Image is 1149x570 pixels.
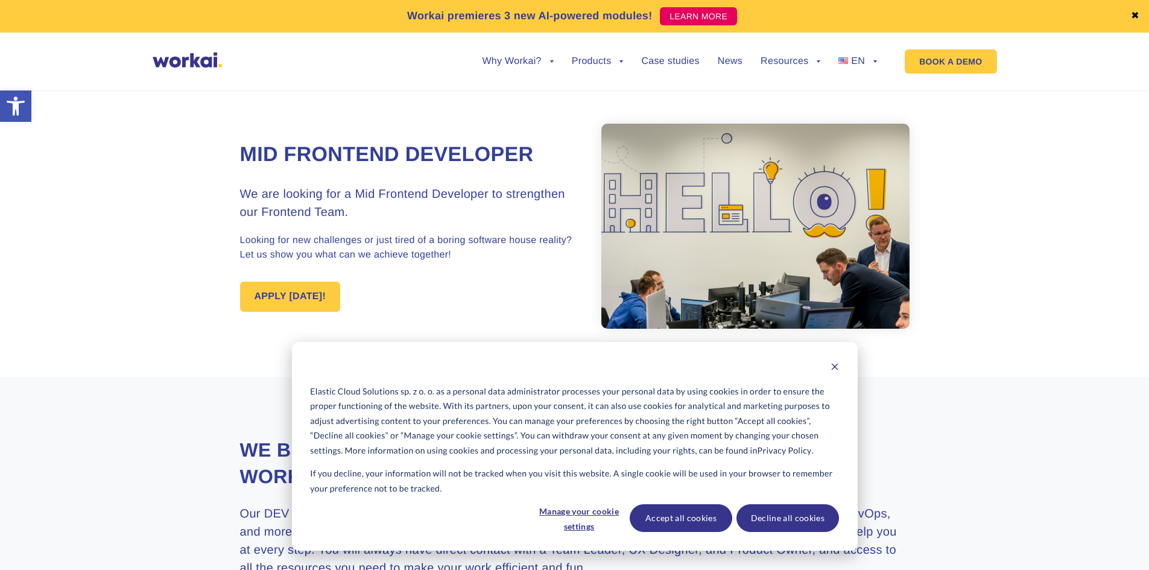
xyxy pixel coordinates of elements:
[310,466,838,496] p: If you decline, your information will not be tracked when you visit this website. A single cookie...
[310,384,838,458] p: Elastic Cloud Solutions sp. z o. o. as a personal data administrator processes your personal data...
[240,185,575,221] h3: We are looking for a Mid Frontend Developer to strengthen our Frontend Team.
[660,7,737,25] a: LEARN MORE
[240,233,575,262] p: Looking for new challenges or just tired of a boring software house reality? Let us show you what...
[240,141,575,169] h1: Mid Frontend Developer
[1131,11,1139,21] a: ✖
[736,504,839,532] button: Decline all cookies
[761,57,820,66] a: Resources
[533,504,625,532] button: Manage your cookie settings
[758,443,812,458] a: Privacy Policy
[905,49,996,74] a: BOOK A DEMO
[641,57,699,66] a: Case studies
[572,57,624,66] a: Products
[851,56,865,66] span: EN
[407,8,653,24] p: Workai premieres 3 new AI-powered modules!
[831,361,839,376] button: Dismiss cookie banner
[292,342,858,551] div: Cookie banner
[240,437,910,489] h2: We build innovative digital products for the modern workplace in the Cloud, and we need your help.
[240,282,341,312] a: APPLY [DATE]!
[482,57,553,66] a: Why Workai?
[718,57,742,66] a: News
[630,504,732,532] button: Accept all cookies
